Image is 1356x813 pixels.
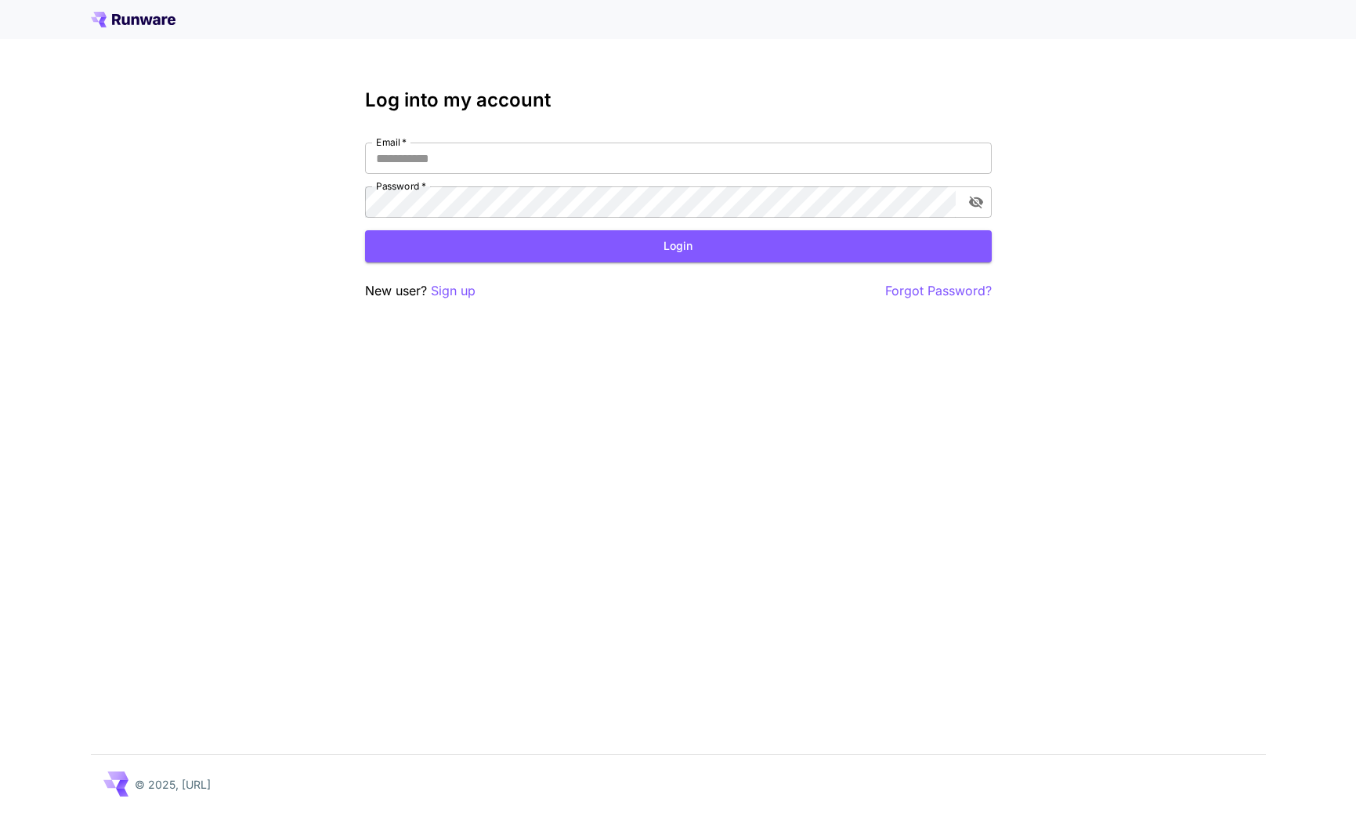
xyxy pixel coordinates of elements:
p: New user? [365,281,476,301]
label: Email [376,135,407,149]
button: Login [365,230,992,262]
button: Sign up [431,281,476,301]
button: Forgot Password? [885,281,992,301]
button: toggle password visibility [962,188,990,216]
h3: Log into my account [365,89,992,111]
p: © 2025, [URL] [135,776,211,793]
label: Password [376,179,426,193]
